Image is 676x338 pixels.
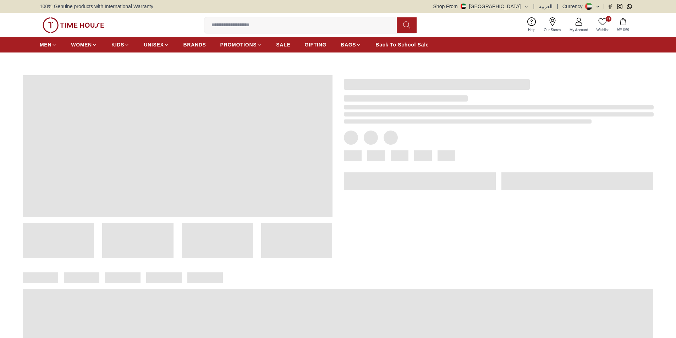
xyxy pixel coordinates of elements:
[183,41,206,48] span: BRANDS
[341,38,361,51] a: BAGS
[144,41,164,48] span: UNISEX
[567,27,591,33] span: My Account
[592,16,613,34] a: 0Wishlist
[111,38,130,51] a: KIDS
[43,17,104,33] img: ...
[341,41,356,48] span: BAGS
[220,41,257,48] span: PROMOTIONS
[304,38,326,51] a: GIFTING
[111,41,124,48] span: KIDS
[144,38,169,51] a: UNISEX
[627,4,632,9] a: Whatsapp
[276,41,290,48] span: SALE
[603,3,605,10] span: |
[375,38,429,51] a: Back To School Sale
[594,27,611,33] span: Wishlist
[613,17,633,33] button: My Bag
[524,16,540,34] a: Help
[608,4,613,9] a: Facebook
[525,27,538,33] span: Help
[562,3,586,10] div: Currency
[540,16,565,34] a: Our Stores
[71,38,97,51] a: WOMEN
[541,27,564,33] span: Our Stores
[40,38,57,51] a: MEN
[606,16,611,22] span: 0
[557,3,558,10] span: |
[533,3,535,10] span: |
[304,41,326,48] span: GIFTING
[617,4,622,9] a: Instagram
[40,41,51,48] span: MEN
[539,3,553,10] button: العربية
[614,27,632,32] span: My Bag
[183,38,206,51] a: BRANDS
[375,41,429,48] span: Back To School Sale
[220,38,262,51] a: PROMOTIONS
[433,3,529,10] button: Shop From[GEOGRAPHIC_DATA]
[276,38,290,51] a: SALE
[71,41,92,48] span: WOMEN
[40,3,153,10] span: 100% Genuine products with International Warranty
[461,4,466,9] img: United Arab Emirates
